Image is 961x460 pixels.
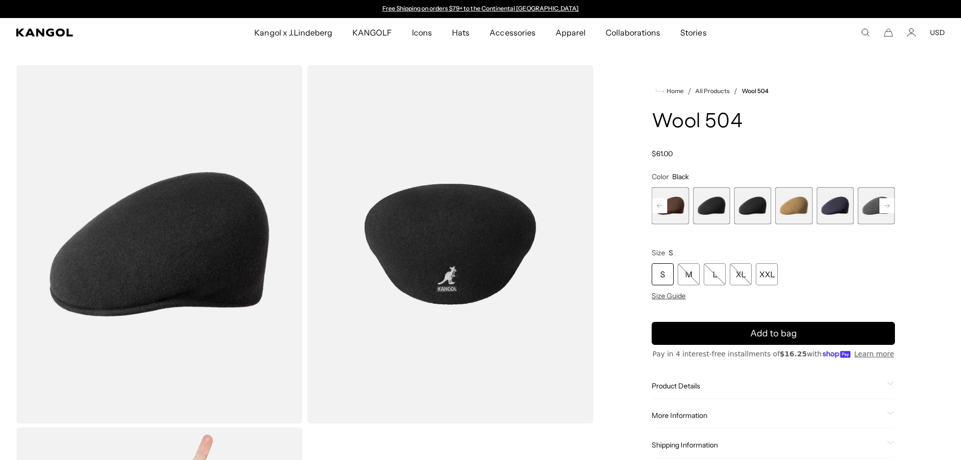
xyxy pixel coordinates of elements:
span: Hats [452,18,469,47]
a: Free Shipping on orders $79+ to the Continental [GEOGRAPHIC_DATA] [382,5,579,12]
span: S [669,248,673,257]
span: Collaborations [606,18,660,47]
label: Dark Flannel [858,187,895,224]
div: 1 of 2 [377,5,584,13]
div: 10 of 21 [734,187,771,224]
a: Account [907,28,916,37]
span: Apparel [556,18,586,47]
span: Kangol x J.Lindeberg [254,18,332,47]
span: Accessories [490,18,535,47]
h1: Wool 504 [652,111,895,133]
span: Home [665,88,684,95]
slideshow-component: Announcement bar [377,5,584,13]
label: Tobacco [652,187,689,224]
div: 9 of 21 [693,187,730,224]
span: Add to bag [750,327,797,340]
div: S [652,263,674,285]
span: $61.00 [652,149,673,158]
a: KANGOLF [342,18,402,47]
a: Hats [442,18,479,47]
div: 13 of 21 [858,187,895,224]
li: / [730,85,737,97]
span: Black [672,172,689,181]
span: Stories [680,18,706,47]
button: Cart [884,28,893,37]
a: Kangol x J.Lindeberg [244,18,342,47]
span: Product Details [652,381,883,390]
label: Dark Blue [816,187,853,224]
a: Kangol [16,29,168,37]
label: Black [693,187,730,224]
img: color-black [16,65,303,423]
div: M [678,263,700,285]
img: color-black [307,65,594,423]
span: Size Guide [652,291,686,300]
div: 12 of 21 [816,187,853,224]
span: Shipping Information [652,440,883,449]
button: Add to bag [652,322,895,345]
a: Apparel [546,18,596,47]
div: Announcement [377,5,584,13]
a: Accessories [479,18,545,47]
label: Camel [775,187,812,224]
span: More Information [652,411,883,420]
a: All Products [695,88,730,95]
a: Collaborations [596,18,670,47]
a: Home [656,87,684,96]
a: Icons [402,18,442,47]
div: 8 of 21 [652,187,689,224]
span: Size [652,248,665,257]
button: USD [930,28,945,37]
div: 11 of 21 [775,187,812,224]
div: XL [730,263,752,285]
div: XXL [756,263,778,285]
div: L [704,263,726,285]
a: Wool 504 [742,88,768,95]
span: Color [652,172,669,181]
li: / [684,85,691,97]
summary: Search here [861,28,870,37]
label: Black/Gold [734,187,771,224]
nav: breadcrumbs [652,85,895,97]
span: KANGOLF [352,18,392,47]
a: Stories [670,18,716,47]
span: Icons [412,18,432,47]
